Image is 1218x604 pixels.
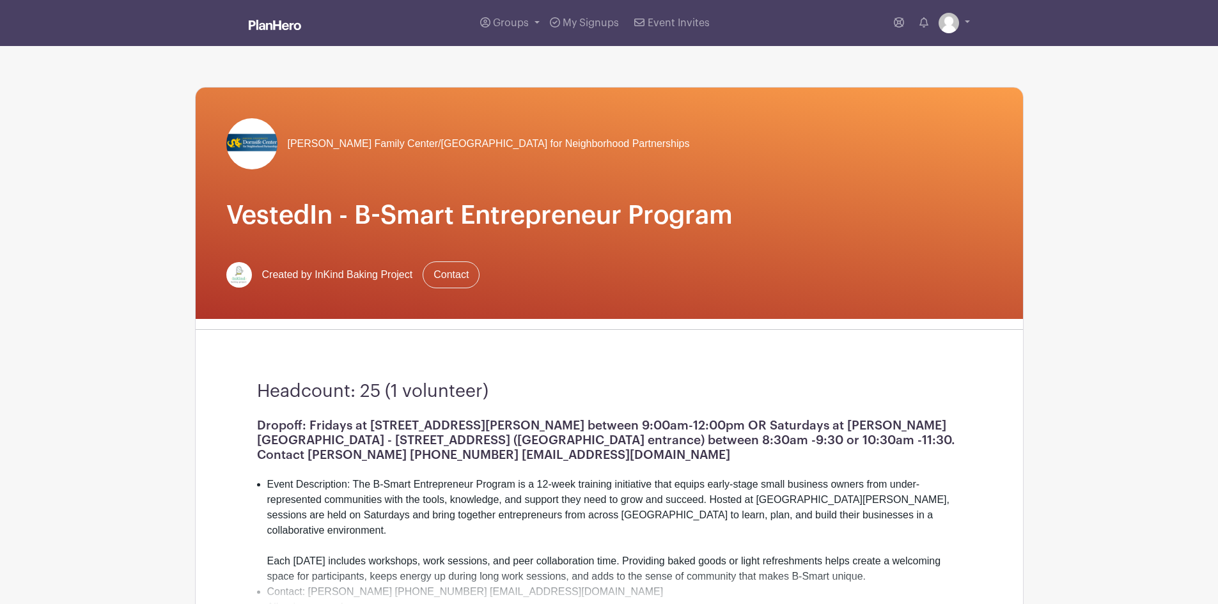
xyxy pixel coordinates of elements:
[939,13,959,33] img: default-ce2991bfa6775e67f084385cd625a349d9dcbb7a52a09fb2fda1e96e2d18dcdb.png
[423,261,480,288] a: Contact
[267,477,962,584] li: Event Description: The B-Smart Entrepreneur Program is a 12-week training initiative that equips ...
[563,18,619,28] span: My Signups
[288,136,690,151] span: [PERSON_NAME] Family Center/[GEOGRAPHIC_DATA] for Neighborhood Partnerships
[493,18,529,28] span: Groups
[226,200,992,231] h1: VestedIn - B-Smart Entrepreneur Program
[257,418,962,462] h1: Dropoff: Fridays at [STREET_ADDRESS][PERSON_NAME] between 9:00am-12:00pm OR Saturdays at [PERSON_...
[267,584,962,600] li: Contact: [PERSON_NAME] [PHONE_NUMBER] [EMAIL_ADDRESS][DOMAIN_NAME]
[226,262,252,288] img: InKind-Logo.jpg
[257,381,962,403] h3: Headcount: 25 (1 volunteer)
[226,118,277,169] img: Beachell%20family%20center.png
[648,18,710,28] span: Event Invites
[249,20,301,30] img: logo_white-6c42ec7e38ccf1d336a20a19083b03d10ae64f83f12c07503d8b9e83406b4c7d.svg
[262,267,413,283] span: Created by InKind Baking Project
